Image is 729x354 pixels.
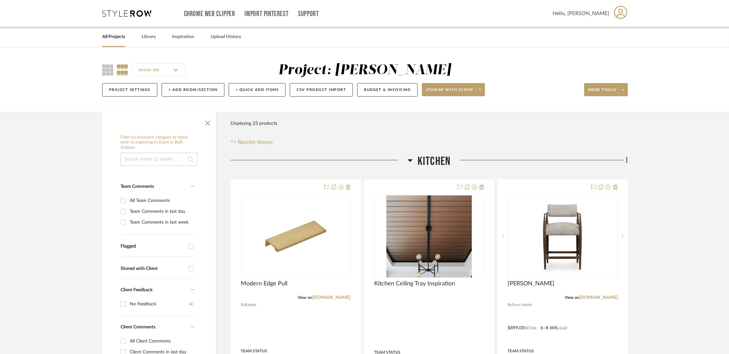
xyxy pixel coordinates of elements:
[130,195,193,206] div: All Team Comments
[244,11,288,17] a: Import Pinterest
[386,195,472,277] img: Kitchen Ceiling Tray Inspiration
[241,348,267,354] div: Team Status
[298,11,319,17] a: Support
[121,325,155,329] span: Client Comments
[121,153,197,166] input: Search within 23 results
[512,302,532,308] span: Four Hands
[553,10,609,17] span: Hello, [PERSON_NAME]
[201,115,214,128] button: Close
[102,83,157,97] button: Project Settings
[422,83,485,96] button: Share with client
[255,195,337,277] img: Modern Edge Pull
[418,154,450,168] span: Kitchen
[241,280,287,287] span: Modern Edge Pull
[521,195,604,277] img: Waldon
[278,63,451,77] div: Project: [PERSON_NAME]
[184,11,235,17] a: Chrome Web Clipper
[231,138,273,146] button: Reorder Rooms
[584,83,628,96] button: More tools
[508,302,512,308] span: By
[172,33,194,41] a: Inspiration
[121,184,154,189] span: Team Comments
[102,33,125,41] a: All Projects
[290,83,353,97] button: CSV Product Import
[357,83,418,97] button: Budget & Invoicing
[508,280,555,287] span: [PERSON_NAME]
[229,83,286,97] button: + Quick Add Items
[245,302,256,308] span: Emtek
[238,138,273,146] span: Reorder Rooms
[298,296,312,299] span: View on
[211,33,241,41] a: Upload History
[130,206,193,217] div: Team Comments in last day
[162,83,224,97] button: + Add Room/Section
[508,348,534,354] div: Team Status
[312,295,351,300] a: [DOMAIN_NAME]
[130,217,193,228] div: Team Comments in last week
[241,302,245,308] span: By
[121,266,185,272] div: Shared with Client
[130,299,189,309] div: No Feedback
[142,33,156,41] a: Library
[189,299,193,309] div: (6)
[374,280,455,287] span: Kitchen Ceiling Tray Inspiration
[588,87,617,97] span: More tools
[565,296,579,299] span: View on
[231,117,277,130] div: Displaying 23 products
[121,135,197,150] h6: Filter by keyword, category or name prior to exporting to Excel or Bulk Actions
[579,295,618,300] a: [DOMAIN_NAME]
[130,336,193,346] div: All Client Comments
[121,288,152,292] span: Client Feedback
[426,87,474,97] span: Share with client
[121,244,185,249] div: Flagged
